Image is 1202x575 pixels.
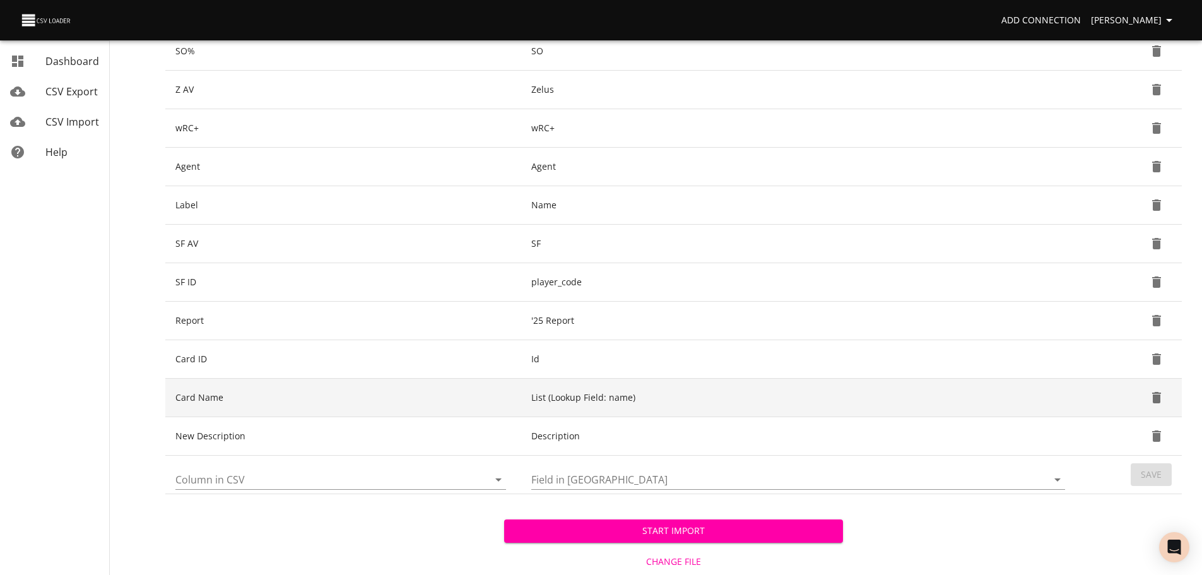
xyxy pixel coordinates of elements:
span: Dashboard [45,54,99,68]
td: SO% [165,32,521,71]
td: SF AV [165,225,521,263]
td: Zelus [521,71,1080,109]
button: Open [1049,471,1066,489]
button: Start Import [504,519,843,543]
td: Card Name [165,379,521,417]
td: Agent [521,148,1080,186]
td: wRC+ [165,109,521,148]
td: SF ID [165,263,521,302]
td: Id [521,340,1080,379]
span: [PERSON_NAME] [1091,13,1177,28]
button: [PERSON_NAME] [1086,9,1182,32]
td: Name [521,186,1080,225]
button: Delete [1141,36,1172,66]
button: Delete [1141,267,1172,297]
td: Description [521,417,1080,456]
td: List (Lookup Field: name) [521,379,1080,417]
td: New Description [165,417,521,456]
img: CSV Loader [20,11,73,29]
button: Delete [1141,344,1172,374]
button: Delete [1141,190,1172,220]
button: Delete [1141,113,1172,143]
td: Card ID [165,340,521,379]
button: Delete [1141,421,1172,451]
button: Delete [1141,305,1172,336]
td: Agent [165,148,521,186]
span: Start Import [514,523,833,539]
button: Delete [1141,74,1172,105]
button: Open [490,471,507,489]
a: Add Connection [996,9,1086,32]
span: Add Connection [1001,13,1081,28]
span: CSV Export [45,85,98,98]
td: SO [521,32,1080,71]
button: Delete [1141,151,1172,182]
span: CSV Import [45,115,99,129]
td: Report [165,302,521,340]
td: SF [521,225,1080,263]
button: Change File [504,550,843,574]
button: Delete [1141,382,1172,413]
td: player_code [521,263,1080,302]
span: Help [45,145,68,159]
td: '25 Report [521,302,1080,340]
td: Z AV [165,71,521,109]
span: Change File [509,554,838,570]
div: Open Intercom Messenger [1159,532,1189,562]
button: Delete [1141,228,1172,259]
td: wRC+ [521,109,1080,148]
td: Label [165,186,521,225]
